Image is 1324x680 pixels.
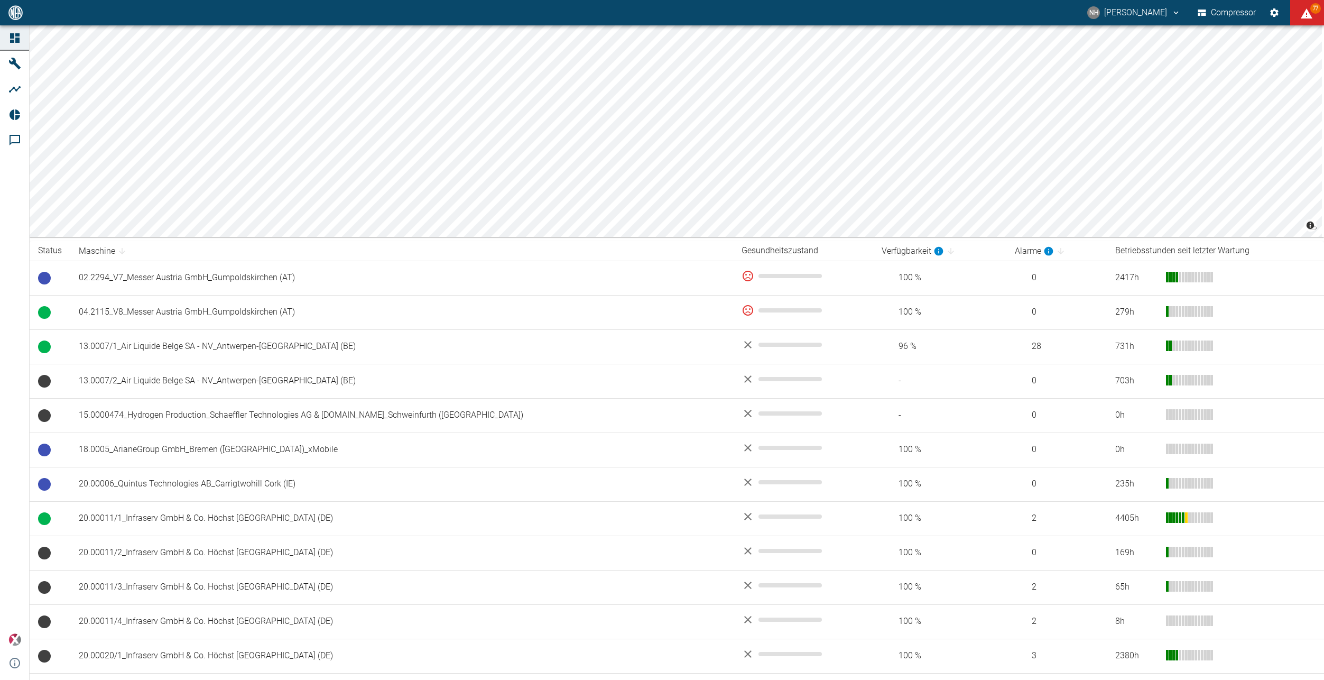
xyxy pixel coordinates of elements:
[70,639,733,673] td: 20.00020/1_Infraserv GmbH & Co. Höchst [GEOGRAPHIC_DATA] (DE)
[882,615,998,628] span: 100 %
[1086,3,1182,22] button: nils.hallbauer@neuman-esser.com
[70,501,733,536] td: 20.00011/1_Infraserv GmbH & Co. Höchst [GEOGRAPHIC_DATA] (DE)
[1015,341,1098,353] span: 28
[1196,3,1258,22] button: Compressor
[1115,375,1158,387] div: 703 h
[1015,272,1098,284] span: 0
[742,442,864,454] div: No data
[1115,478,1158,490] div: 235 h
[30,241,70,261] th: Status
[1087,6,1100,19] div: NH
[38,341,51,353] span: Betrieb
[1015,650,1098,662] span: 3
[1015,512,1098,525] span: 2
[882,409,998,421] span: -
[1015,478,1098,490] span: 0
[1115,444,1158,456] div: 0 h
[70,398,733,433] td: 15.0000474_Hydrogen Production_Schaeffler Technologies AG & [DOMAIN_NAME]_Schweinfurth ([GEOGRAPH...
[742,476,864,489] div: No data
[38,478,51,491] span: Betriebsbereit
[38,306,51,319] span: Betrieb
[1115,650,1158,662] div: 2380 h
[1115,409,1158,421] div: 0 h
[38,581,51,594] span: Keine Daten
[1310,3,1321,14] span: 77
[70,329,733,364] td: 13.0007/1_Air Liquide Belge SA - NV_Antwerpen-[GEOGRAPHIC_DATA] (BE)
[70,604,733,639] td: 20.00011/4_Infraserv GmbH & Co. Höchst [GEOGRAPHIC_DATA] (DE)
[1265,3,1284,22] button: Einstellungen
[1015,581,1098,593] span: 2
[742,510,864,523] div: No data
[742,579,864,592] div: No data
[8,633,21,646] img: Xplore Logo
[38,375,51,388] span: Keine Daten
[1015,444,1098,456] span: 0
[1115,581,1158,593] div: 65 h
[70,364,733,398] td: 13.0007/2_Air Liquide Belge SA - NV_Antwerpen-[GEOGRAPHIC_DATA] (BE)
[742,373,864,385] div: No data
[1015,547,1098,559] span: 0
[1115,547,1158,559] div: 169 h
[882,375,998,387] span: -
[742,304,864,317] div: 0 %
[1015,615,1098,628] span: 2
[882,650,998,662] span: 100 %
[742,407,864,420] div: No data
[742,613,864,626] div: No data
[882,245,944,258] div: berechnet für die letzten 7 Tage
[882,547,998,559] span: 100 %
[1115,512,1158,525] div: 4405 h
[1015,409,1098,421] span: 0
[70,570,733,604] td: 20.00011/3_Infraserv GmbH & Co. Höchst [GEOGRAPHIC_DATA] (DE)
[1115,272,1158,284] div: 2417 h
[882,444,998,456] span: 100 %
[882,272,998,284] span: 100 %
[70,536,733,570] td: 20.00011/2_Infraserv GmbH & Co. Höchst [GEOGRAPHIC_DATA] (DE)
[742,545,864,557] div: No data
[882,478,998,490] span: 100 %
[1107,241,1324,261] th: Betriebsstunden seit letzter Wartung
[38,409,51,422] span: Keine Daten
[1115,306,1158,318] div: 279 h
[38,444,51,456] span: Betriebsbereit
[38,512,51,525] span: Betrieb
[742,648,864,660] div: No data
[882,512,998,525] span: 100 %
[70,261,733,295] td: 02.2294_V7_Messer Austria GmbH_Gumpoldskirchen (AT)
[7,5,24,20] img: logo
[882,341,998,353] span: 96 %
[882,306,998,318] span: 100 %
[38,547,51,559] span: Keine Daten
[70,467,733,501] td: 20.00006_Quintus Technologies AB_Carrigtwohill Cork (IE)
[882,581,998,593] span: 100 %
[38,650,51,663] span: Keine Daten
[1015,375,1098,387] span: 0
[1015,306,1098,318] span: 0
[38,272,51,284] span: Betriebsbereit
[38,615,51,628] span: Keine Daten
[742,270,864,282] div: 0 %
[70,433,733,467] td: 18.0005_ArianeGroup GmbH_Bremen ([GEOGRAPHIC_DATA])_xMobile
[1115,341,1158,353] div: 731 h
[733,241,873,261] th: Gesundheitszustand
[742,338,864,351] div: No data
[30,25,1322,237] canvas: Map
[1115,615,1158,628] div: 8 h
[70,295,733,329] td: 04.2115_V8_Messer Austria GmbH_Gumpoldskirchen (AT)
[79,245,129,258] span: Maschine
[1015,245,1054,258] div: berechnet für die letzten 7 Tage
